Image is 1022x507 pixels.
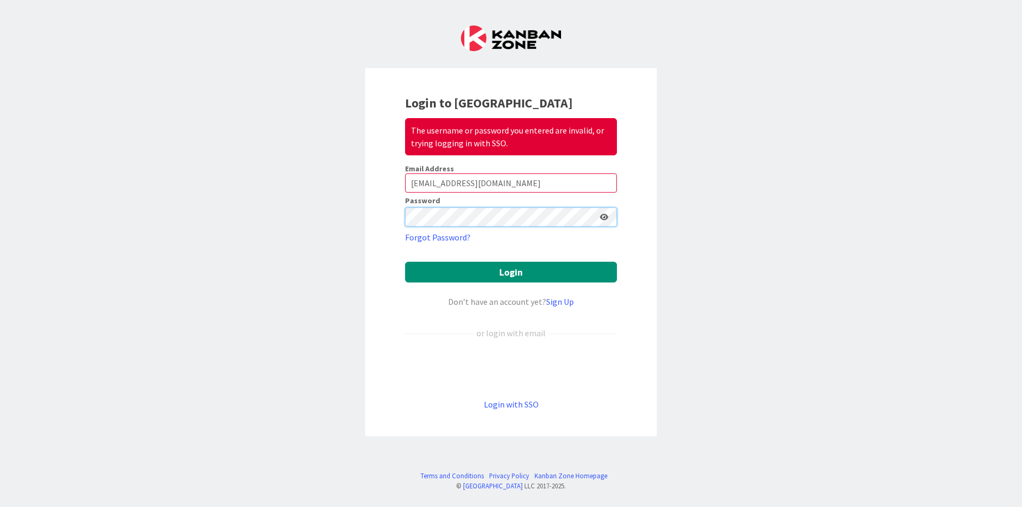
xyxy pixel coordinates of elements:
[421,471,484,481] a: Terms and Conditions
[484,399,539,410] a: Login with SSO
[405,95,573,111] b: Login to [GEOGRAPHIC_DATA]
[546,296,574,307] a: Sign Up
[405,118,617,155] div: The username or password you entered are invalid, or trying logging in with SSO.
[534,471,607,481] a: Kanban Zone Homepage
[461,26,561,51] img: Kanban Zone
[405,164,454,173] label: Email Address
[415,481,607,491] div: © LLC 2017- 2025 .
[405,262,617,282] button: Login
[489,471,529,481] a: Privacy Policy
[474,327,548,339] div: or login with email
[400,357,622,380] iframe: Sign in with Google Button
[405,231,471,244] a: Forgot Password?
[405,295,617,308] div: Don’t have an account yet?
[405,197,440,204] label: Password
[463,481,523,490] a: [GEOGRAPHIC_DATA]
